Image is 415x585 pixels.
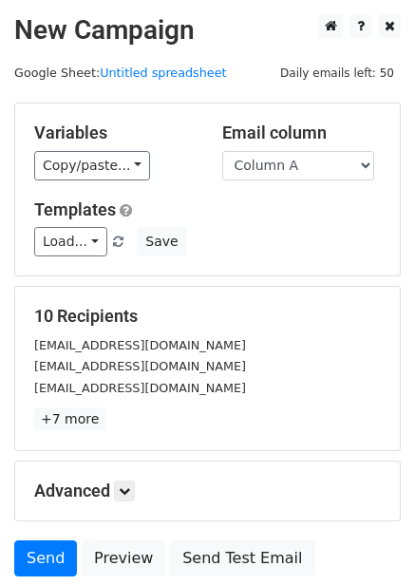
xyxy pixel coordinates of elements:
[34,338,246,352] small: [EMAIL_ADDRESS][DOMAIN_NAME]
[34,381,246,395] small: [EMAIL_ADDRESS][DOMAIN_NAME]
[34,481,381,501] h5: Advanced
[34,199,116,219] a: Templates
[222,123,382,143] h5: Email column
[82,540,165,576] a: Preview
[137,227,186,256] button: Save
[34,306,381,327] h5: 10 Recipients
[170,540,314,576] a: Send Test Email
[14,540,77,576] a: Send
[14,66,227,80] small: Google Sheet:
[34,227,107,256] a: Load...
[34,151,150,180] a: Copy/paste...
[34,407,105,431] a: +7 more
[14,14,401,47] h2: New Campaign
[320,494,415,585] iframe: Chat Widget
[34,359,246,373] small: [EMAIL_ADDRESS][DOMAIN_NAME]
[100,66,226,80] a: Untitled spreadsheet
[34,123,194,143] h5: Variables
[274,63,401,84] span: Daily emails left: 50
[274,66,401,80] a: Daily emails left: 50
